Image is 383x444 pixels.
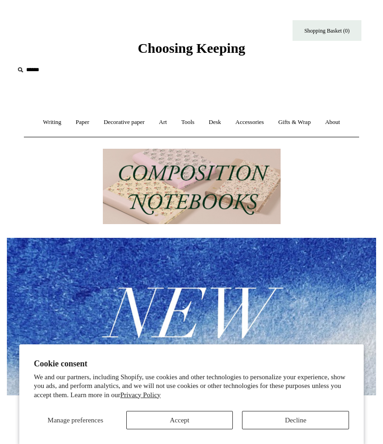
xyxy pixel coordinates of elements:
a: Accessories [229,110,270,135]
a: Gifts & Wrap [272,110,317,135]
span: Choosing Keeping [138,40,245,56]
a: Decorative paper [97,110,151,135]
a: Privacy Policy [120,391,161,399]
a: Paper [69,110,96,135]
button: Manage preferences [34,411,117,429]
a: About [319,110,347,135]
img: New.jpg__PID:f73bdf93-380a-4a35-bcfe-7823039498e1 [7,238,376,395]
a: Desk [203,110,228,135]
a: Art [152,110,173,135]
a: Tools [175,110,201,135]
span: Manage preferences [48,416,103,424]
a: Choosing Keeping [138,48,245,54]
button: Decline [242,411,349,429]
button: Accept [126,411,233,429]
img: 202302 Composition ledgers.jpg__PID:69722ee6-fa44-49dd-a067-31375e5d54ec [103,149,281,225]
a: Writing [37,110,68,135]
p: We and our partners, including Shopify, use cookies and other technologies to personalize your ex... [34,373,349,400]
h2: Cookie consent [34,359,349,369]
a: Shopping Basket (0) [293,20,361,41]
